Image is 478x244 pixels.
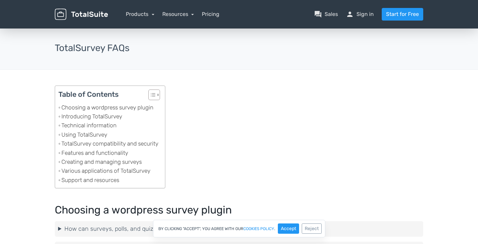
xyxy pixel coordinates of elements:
[58,157,142,166] a: Creating and managing surveys
[58,149,128,157] a: Features and functionality
[58,176,119,185] a: Support and resources
[314,10,322,18] span: question_answer
[382,8,423,21] a: Start for Free
[55,9,108,20] img: TotalSuite for WordPress
[153,220,325,237] div: By clicking "Accept", you agree with our .
[58,139,158,148] a: TotalSurvey compatibility and security
[55,204,423,216] h2: Choosing a wordpress survey plugin
[126,11,154,17] a: Products
[58,130,107,139] a: Using TotalSurvey
[346,10,354,18] span: person
[202,10,219,18] a: Pricing
[162,11,194,17] a: Resources
[314,10,338,18] a: question_answerSales
[58,112,122,121] a: Introducing TotalSurvey
[302,223,322,234] button: Reject
[278,223,299,234] button: Accept
[143,89,158,103] a: Toggle Table of Content
[58,103,153,112] a: Choosing a wordpress survey plugin
[243,227,274,231] a: cookies policy
[58,166,150,175] a: Various applications of TotalSurvey
[55,43,423,53] h3: TotalSurvey FAQs
[346,10,374,18] a: personSign in
[58,121,117,130] a: Technical information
